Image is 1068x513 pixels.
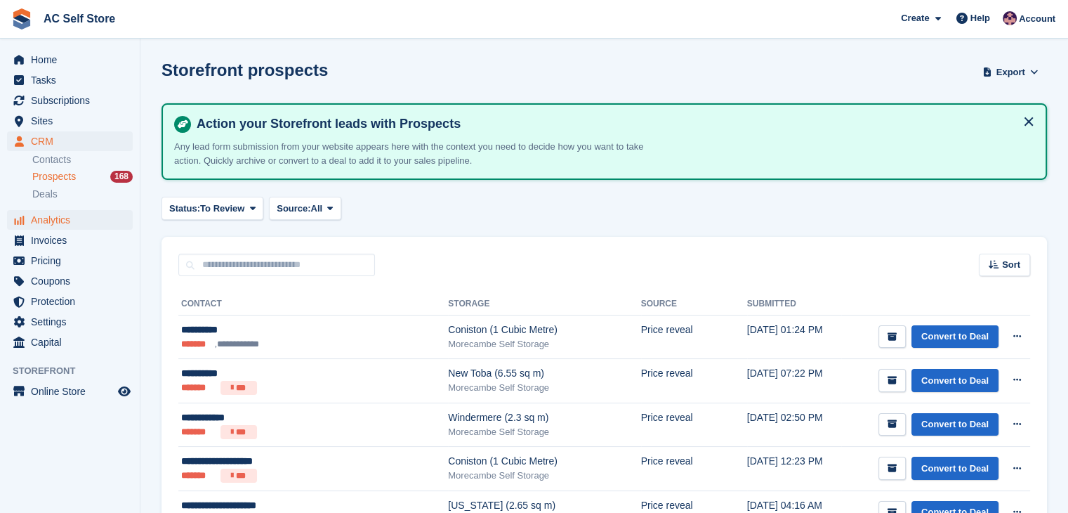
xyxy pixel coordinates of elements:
[31,382,115,401] span: Online Store
[1002,258,1020,272] span: Sort
[31,111,115,131] span: Sites
[11,8,32,30] img: stora-icon-8386f47178a22dfd0bd8f6a31ec36ba5ce8667c1dd55bd0f319d3a0aa187defe.svg
[641,293,747,316] th: Source
[7,91,133,110] a: menu
[7,332,133,352] a: menu
[110,171,133,183] div: 168
[31,131,115,151] span: CRM
[31,230,115,250] span: Invoices
[13,364,140,378] span: Storefront
[31,292,115,311] span: Protection
[641,447,747,491] td: Price reveal
[174,140,666,167] p: Any lead form submission from your website appears here with the context you need to decide how y...
[747,316,841,359] td: [DATE] 01:24 PM
[191,116,1034,132] h4: Action your Storefront leads with Prospects
[31,332,115,352] span: Capital
[31,312,115,332] span: Settings
[178,293,448,316] th: Contact
[747,359,841,403] td: [DATE] 07:22 PM
[970,11,990,25] span: Help
[7,271,133,291] a: menu
[911,413,998,436] a: Convert to Deal
[269,197,341,220] button: Source: All
[7,111,133,131] a: menu
[200,202,244,216] span: To Review
[32,169,133,184] a: Prospects 168
[641,316,747,359] td: Price reveal
[32,187,133,202] a: Deals
[448,366,640,381] div: New Toba (6.55 sq m)
[169,202,200,216] span: Status:
[1003,11,1017,25] img: Ted Cox
[31,271,115,291] span: Coupons
[448,337,640,351] div: Morecambe Self Storage
[7,50,133,70] a: menu
[448,498,640,513] div: [US_STATE] (2.65 sq m)
[747,403,841,447] td: [DATE] 02:50 PM
[448,454,640,469] div: Coniston (1 Cubic Metre)
[32,188,58,201] span: Deals
[448,469,640,483] div: Morecambe Self Storage
[277,202,310,216] span: Source:
[7,70,133,90] a: menu
[747,447,841,491] td: [DATE] 12:23 PM
[448,293,640,316] th: Storage
[641,359,747,403] td: Price reveal
[1019,12,1055,26] span: Account
[311,202,323,216] span: All
[911,325,998,349] a: Convert to Deal
[901,11,929,25] span: Create
[448,323,640,337] div: Coniston (1 Cubic Metre)
[911,457,998,480] a: Convert to Deal
[641,403,747,447] td: Price reveal
[38,7,121,30] a: AC Self Store
[7,230,133,250] a: menu
[7,251,133,271] a: menu
[116,383,133,400] a: Preview store
[7,131,133,151] a: menu
[7,210,133,230] a: menu
[7,312,133,332] a: menu
[32,170,76,183] span: Prospects
[31,70,115,90] span: Tasks
[7,382,133,401] a: menu
[7,292,133,311] a: menu
[911,369,998,392] a: Convert to Deal
[448,410,640,425] div: Windermere (2.3 sq m)
[161,197,263,220] button: Status: To Review
[747,293,841,316] th: Submitted
[980,60,1041,84] button: Export
[448,425,640,439] div: Morecambe Self Storage
[31,251,115,271] span: Pricing
[161,60,328,79] h1: Storefront prospects
[31,210,115,230] span: Analytics
[32,153,133,167] a: Contacts
[996,65,1025,79] span: Export
[31,50,115,70] span: Home
[448,381,640,395] div: Morecambe Self Storage
[31,91,115,110] span: Subscriptions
